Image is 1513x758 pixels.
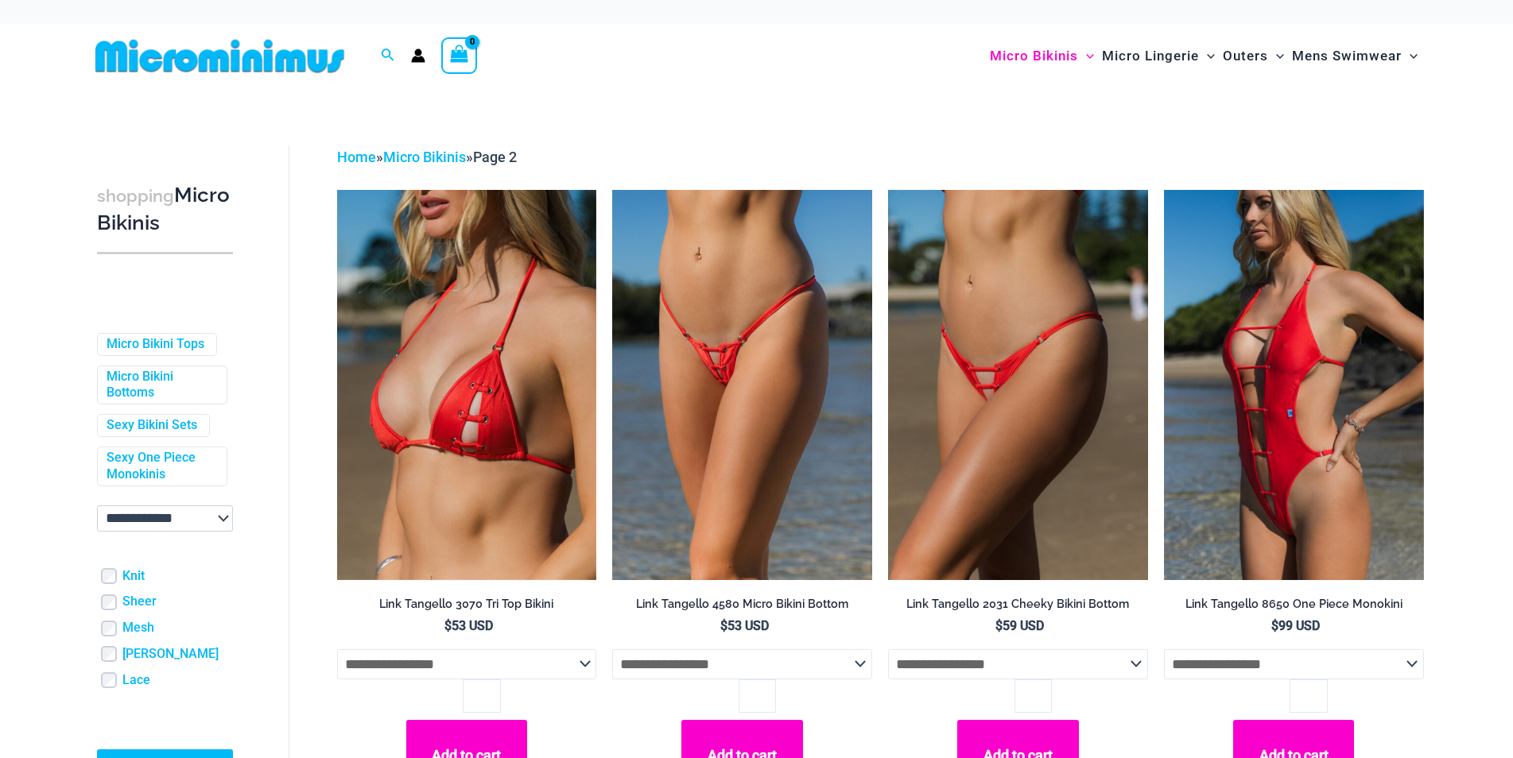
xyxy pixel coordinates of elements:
bdi: 53 USD [720,618,769,633]
a: Micro Bikini Tops [107,336,204,353]
img: MM SHOP LOGO FLAT [89,38,351,74]
a: Search icon link [381,46,395,66]
a: Knit [122,568,145,585]
a: Link Tangello 4580 Micro 01Link Tangello 4580 Micro 02Link Tangello 4580 Micro 02 [612,190,872,579]
a: Micro LingerieMenu ToggleMenu Toggle [1098,32,1219,80]
span: Outers [1223,36,1268,76]
span: $ [720,618,727,633]
a: Link Tangello 3070 Tri Top 01Link Tangello 3070 Tri Top 4580 Micro 11Link Tangello 3070 Tri Top 4... [337,190,597,579]
a: [PERSON_NAME] [122,646,219,663]
span: Micro Lingerie [1102,36,1199,76]
a: Sexy Bikini Sets [107,417,197,434]
a: Home [337,149,376,165]
span: Menu Toggle [1199,36,1215,76]
a: Lace [122,672,150,689]
span: Menu Toggle [1268,36,1284,76]
bdi: 99 USD [1271,618,1320,633]
nav: Site Navigation [983,29,1425,83]
img: Link Tangello 2031 Cheeky 01 [888,190,1148,579]
a: Account icon link [411,48,425,63]
a: Mesh [122,620,154,636]
h3: Micro Bikinis [97,182,233,237]
a: Link Tangello 8650 One Piece Monokini 11Link Tangello 8650 One Piece Monokini 12Link Tangello 865... [1164,190,1424,579]
span: shopping [97,186,174,206]
h2: Link Tangello 8650 One Piece Monokini [1164,597,1424,612]
input: Product quantity [739,679,776,713]
h2: Link Tangello 3070 Tri Top Bikini [337,597,597,612]
span: Menu Toggle [1402,36,1418,76]
span: Micro Bikinis [990,36,1078,76]
a: Micro Bikinis [383,149,466,165]
a: Mens SwimwearMenu ToggleMenu Toggle [1288,32,1422,80]
h2: Link Tangello 2031 Cheeky Bikini Bottom [888,597,1148,612]
a: Sexy One Piece Monokinis [107,450,215,483]
span: $ [444,618,452,633]
a: Link Tangello 3070 Tri Top Bikini [337,597,597,617]
a: OutersMenu ToggleMenu Toggle [1219,32,1288,80]
a: Link Tangello 8650 One Piece Monokini [1164,597,1424,617]
img: Link Tangello 3070 Tri Top 01 [337,190,597,579]
a: Link Tangello 2031 Cheeky Bikini Bottom [888,597,1148,617]
span: Mens Swimwear [1292,36,1402,76]
span: Page 2 [473,149,517,165]
input: Product quantity [463,679,500,713]
h2: Link Tangello 4580 Micro Bikini Bottom [612,597,872,612]
a: Micro Bikini Bottoms [107,369,215,402]
a: Link Tangello 4580 Micro Bikini Bottom [612,597,872,617]
span: $ [1271,618,1278,633]
a: Micro BikinisMenu ToggleMenu Toggle [986,32,1098,80]
img: Link Tangello 8650 One Piece Monokini 11 [1164,190,1424,579]
select: wpc-taxonomy-pa_color-745982 [97,505,233,532]
input: Product quantity [1014,679,1052,713]
a: Sheer [122,594,157,610]
span: $ [995,618,1003,633]
span: » » [337,149,517,165]
a: Link Tangello 2031 Cheeky 01Link Tangello 2031 Cheeky 02Link Tangello 2031 Cheeky 02 [888,190,1148,579]
a: View Shopping Cart, empty [441,37,478,74]
img: Link Tangello 4580 Micro 01 [612,190,872,579]
bdi: 53 USD [444,618,493,633]
bdi: 59 USD [995,618,1044,633]
input: Product quantity [1290,679,1327,713]
span: Menu Toggle [1078,36,1094,76]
